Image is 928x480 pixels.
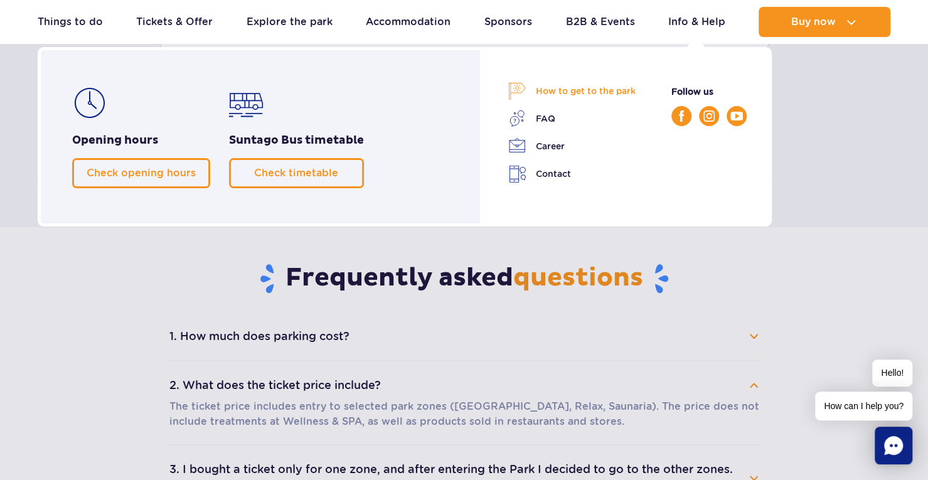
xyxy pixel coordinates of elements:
[679,110,684,122] img: Facebook
[875,427,912,464] div: Chat
[229,158,364,188] a: Check timetable
[72,158,210,188] a: Check opening hours
[668,7,725,37] a: Info & Help
[254,167,338,179] span: Check timetable
[508,137,636,155] a: Career
[791,16,836,28] span: Buy now
[484,7,532,37] a: Sponsors
[872,360,912,387] span: Hello!
[38,7,103,37] a: Things to do
[565,7,634,37] a: B2B & Events
[730,112,743,120] img: YouTube
[366,7,451,37] a: Accommodation
[759,7,890,37] button: Buy now
[703,110,715,122] img: Instagram
[508,110,636,127] a: FAQ
[72,133,210,148] h2: Opening hours
[671,85,747,99] p: Follow us
[508,165,636,183] a: Contact
[508,82,636,100] a: How to get to the park
[136,7,213,37] a: Tickets & Offer
[229,133,364,148] h2: Suntago Bus timetable
[247,7,333,37] a: Explore the park
[815,392,912,420] span: How can I help you?
[87,167,196,179] span: Check opening hours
